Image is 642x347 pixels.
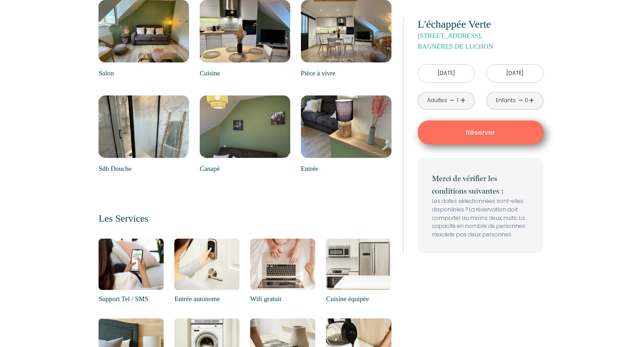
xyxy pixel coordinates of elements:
[450,94,455,107] a: -
[250,239,315,290] img: 16317118538936.png
[250,293,315,304] p: Wifi gratuit
[174,239,239,290] img: 16317119059781.png
[200,68,290,78] p: Cuisine
[99,95,189,158] img: 17181943570117.jpeg
[200,163,290,174] p: Canapé
[99,239,164,290] img: 16321164693103.png
[99,68,189,78] p: Salon
[326,293,391,304] p: Cuisine équipée
[460,94,465,107] a: +
[427,96,447,105] div: Adultes
[418,30,543,52] p: BAGNÈRES DE LUCHON
[301,68,391,78] p: Pièce à vivre
[529,94,534,107] a: +
[326,239,391,290] img: 16317117489567.png
[418,30,543,41] span: [STREET_ADDRESS],
[99,163,189,174] p: Sdb Douche
[418,120,543,145] button: Réserver
[524,96,529,105] div: 0
[99,212,391,224] p: Les Services
[301,95,391,158] img: 17181944676357.jpeg
[455,96,460,105] div: 1
[418,65,474,82] input: Arrivée
[99,293,164,304] p: Support Tel / SMS
[418,18,543,30] p: L'échappée Verte
[301,163,391,174] p: Entrée
[519,94,523,107] a: -
[174,293,239,304] p: Entrée autonome
[421,127,540,138] p: Réserver
[432,172,529,197] p: Merci de vérifier les conditions suivantes :
[432,197,529,239] p: Les dates sélectionnées sont-elles disponibles ? La réservation doit comporter au moins deux nuit...
[487,65,543,82] input: Départ
[200,95,290,158] img: 17181944262256.jpeg
[496,96,516,105] div: Enfants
